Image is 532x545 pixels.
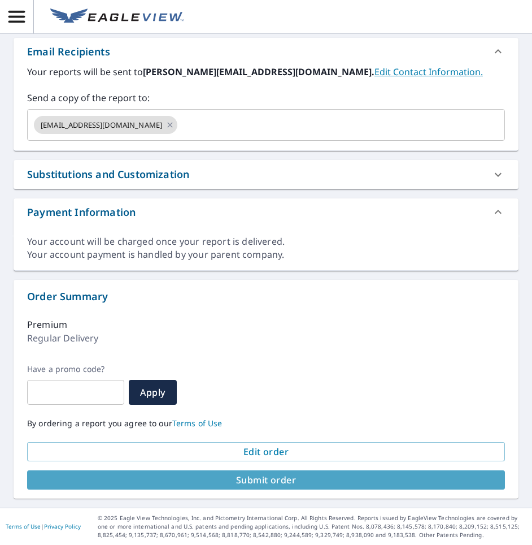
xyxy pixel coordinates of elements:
[14,38,518,65] div: Email Recipients
[129,380,177,405] button: Apply
[14,160,518,189] div: Substitutions and Customization
[27,65,505,79] label: Your reports will be sent to
[34,120,169,131] span: [EMAIL_ADDRESS][DOMAIN_NAME]
[6,522,41,530] a: Terms of Use
[43,2,190,32] a: EV Logo
[27,470,505,490] button: Submit order
[27,205,136,220] div: Payment Information
[34,116,177,134] div: [EMAIL_ADDRESS][DOMAIN_NAME]
[27,364,124,374] label: Have a promo code?
[27,235,505,248] div: Your account will be charged once your report is delivered.
[27,289,505,304] p: Order Summary
[27,318,67,331] p: Premium
[27,167,189,182] div: Substitutions and Customization
[172,418,223,429] a: Terms of Use
[138,386,168,399] span: Apply
[36,474,496,486] span: Submit order
[6,523,81,530] p: |
[27,331,98,345] p: Regular Delivery
[27,442,505,461] button: Edit order
[374,66,483,78] a: EditContactInfo
[50,8,184,25] img: EV Logo
[27,44,110,59] div: Email Recipients
[14,198,518,226] div: Payment Information
[44,522,81,530] a: Privacy Policy
[143,66,374,78] b: [PERSON_NAME][EMAIL_ADDRESS][DOMAIN_NAME].
[36,445,496,458] span: Edit order
[98,514,526,539] p: © 2025 Eagle View Technologies, Inc. and Pictometry International Corp. All Rights Reserved. Repo...
[27,91,505,105] label: Send a copy of the report to:
[27,248,505,261] div: Your account payment is handled by your parent company.
[27,418,505,429] p: By ordering a report you agree to our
